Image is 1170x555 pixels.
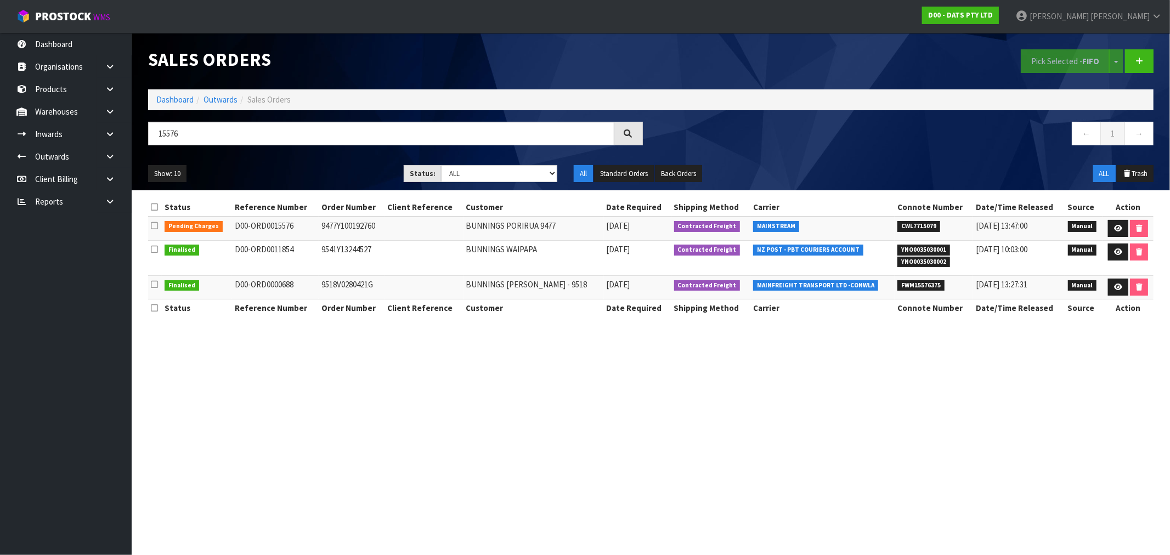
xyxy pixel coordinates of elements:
[922,7,999,24] a: D00 - DATS PTY LTD
[16,9,30,23] img: cube-alt.png
[319,299,385,316] th: Order Number
[148,49,643,70] h1: Sales Orders
[1117,165,1154,183] button: Trash
[753,245,863,256] span: NZ POST - PBT COURIERS ACCOUNT
[1068,280,1097,291] span: Manual
[753,280,878,291] span: MAINFREIGHT TRANSPORT LTD -CONWLA
[385,299,464,316] th: Client Reference
[165,221,223,232] span: Pending Charges
[232,217,318,240] td: D00-ORD0015576
[1103,199,1154,216] th: Action
[1082,56,1099,66] strong: FIFO
[165,245,199,256] span: Finalised
[165,280,199,291] span: Finalised
[319,217,385,240] td: 9477Y100192760
[1093,165,1116,183] button: ALL
[671,299,751,316] th: Shipping Method
[895,299,973,316] th: Connote Number
[897,245,950,256] span: YNO0035030001
[607,244,630,254] span: [DATE]
[319,240,385,275] td: 9541Y13244527
[247,94,291,105] span: Sales Orders
[1103,299,1154,316] th: Action
[232,299,318,316] th: Reference Number
[674,280,741,291] span: Contracted Freight
[1100,122,1125,145] a: 1
[897,280,945,291] span: FWM15576375
[385,199,464,216] th: Client Reference
[464,240,604,275] td: BUNNINGS WAIPAPA
[1065,299,1103,316] th: Source
[1065,199,1103,216] th: Source
[753,221,799,232] span: MAINSTREAM
[976,244,1027,254] span: [DATE] 10:03:00
[1090,11,1150,21] span: [PERSON_NAME]
[671,199,751,216] th: Shipping Method
[604,199,671,216] th: Date Required
[659,122,1154,149] nav: Page navigation
[464,217,604,240] td: BUNNINGS PORIRUA 9477
[464,299,604,316] th: Customer
[148,165,186,183] button: Show: 10
[319,275,385,299] td: 9518V0280421G
[464,275,604,299] td: BUNNINGS [PERSON_NAME] - 9518
[1021,49,1110,73] button: Pick Selected -FIFO
[204,94,238,105] a: Outwards
[607,220,630,231] span: [DATE]
[1068,221,1097,232] span: Manual
[976,279,1027,290] span: [DATE] 13:27:31
[162,199,232,216] th: Status
[148,122,614,145] input: Search sales orders
[674,245,741,256] span: Contracted Freight
[973,199,1065,216] th: Date/Time Released
[232,275,318,299] td: D00-ORD0000688
[928,10,993,20] strong: D00 - DATS PTY LTD
[594,165,654,183] button: Standard Orders
[319,199,385,216] th: Order Number
[604,299,671,316] th: Date Required
[897,221,940,232] span: CWL7715079
[607,279,630,290] span: [DATE]
[1030,11,1089,21] span: [PERSON_NAME]
[674,221,741,232] span: Contracted Freight
[655,165,702,183] button: Back Orders
[232,240,318,275] td: D00-ORD0011854
[750,299,895,316] th: Carrier
[574,165,593,183] button: All
[973,299,1065,316] th: Date/Time Released
[895,199,973,216] th: Connote Number
[35,9,91,24] span: ProStock
[93,12,110,22] small: WMS
[464,199,604,216] th: Customer
[410,169,436,178] strong: Status:
[1068,245,1097,256] span: Manual
[162,299,232,316] th: Status
[750,199,895,216] th: Carrier
[976,220,1027,231] span: [DATE] 13:47:00
[1124,122,1154,145] a: →
[897,257,950,268] span: YNO0035030002
[1072,122,1101,145] a: ←
[232,199,318,216] th: Reference Number
[156,94,194,105] a: Dashboard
